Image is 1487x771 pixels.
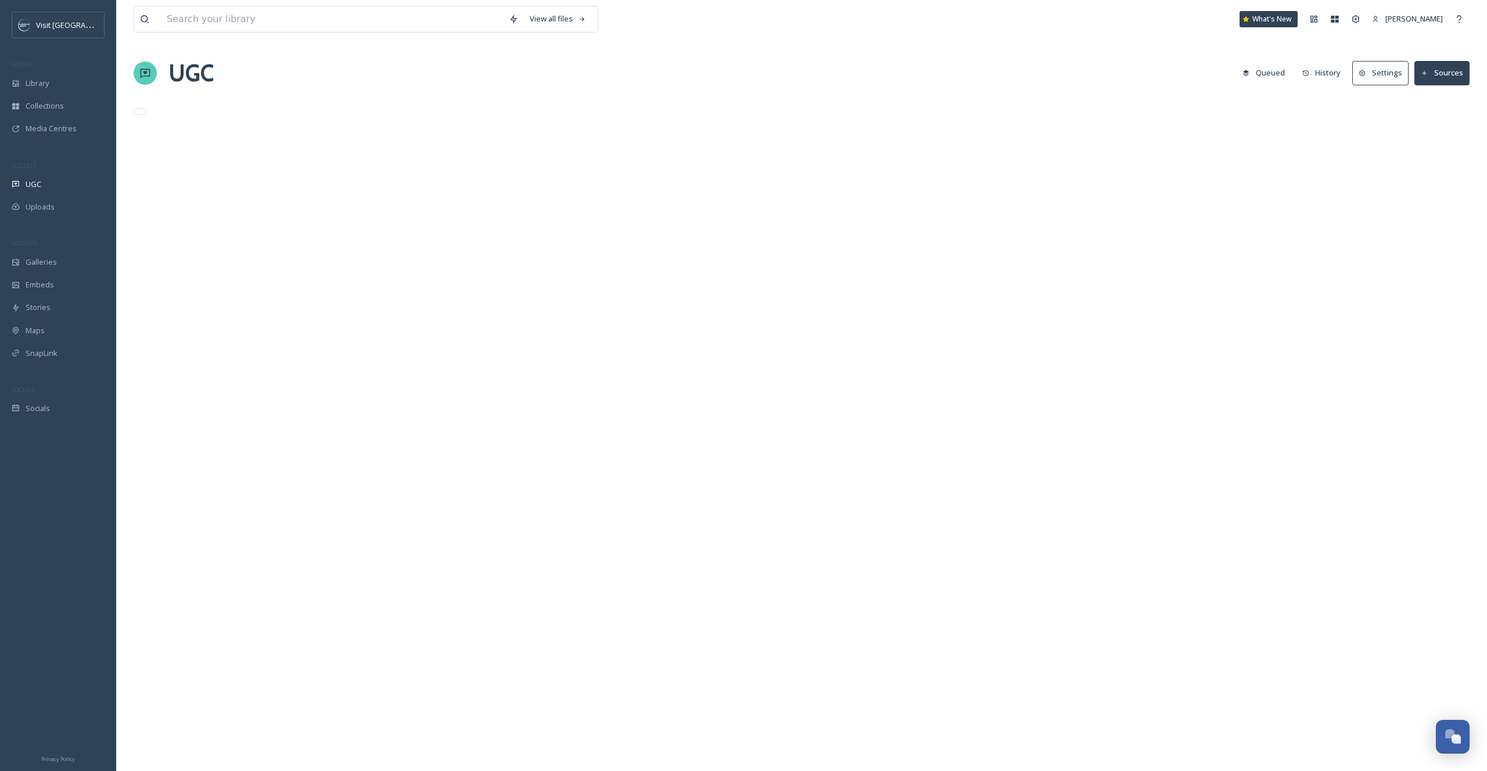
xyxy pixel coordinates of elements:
a: UGC [168,56,214,91]
span: SOCIALS [12,385,35,394]
span: Stories [26,302,51,313]
input: Search your library [161,6,503,32]
a: Privacy Policy [41,751,75,765]
span: MEDIA [12,60,32,69]
button: History [1296,62,1347,84]
a: Queued [1237,62,1296,84]
span: Uploads [26,201,55,212]
button: Queued [1237,62,1291,84]
a: What's New [1240,11,1298,27]
button: Settings [1352,61,1409,85]
a: View all files [524,8,592,30]
span: Galleries [26,257,57,268]
span: Socials [26,403,50,414]
img: c3es6xdrejuflcaqpovn.png [19,19,30,31]
a: Settings [1352,61,1414,85]
span: WIDGETS [12,239,38,247]
button: Open Chat [1436,720,1470,754]
span: Media Centres [26,123,77,134]
span: COLLECT [12,161,37,170]
span: SnapLink [26,348,58,359]
button: Sources [1414,61,1470,85]
a: [PERSON_NAME] [1366,8,1449,30]
span: Visit [GEOGRAPHIC_DATA] [36,19,126,30]
span: Privacy Policy [41,755,75,763]
span: UGC [26,179,41,190]
span: Collections [26,100,64,111]
span: Library [26,78,49,89]
span: Embeds [26,279,54,290]
span: [PERSON_NAME] [1385,13,1443,24]
span: Maps [26,325,45,336]
a: History [1296,62,1353,84]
